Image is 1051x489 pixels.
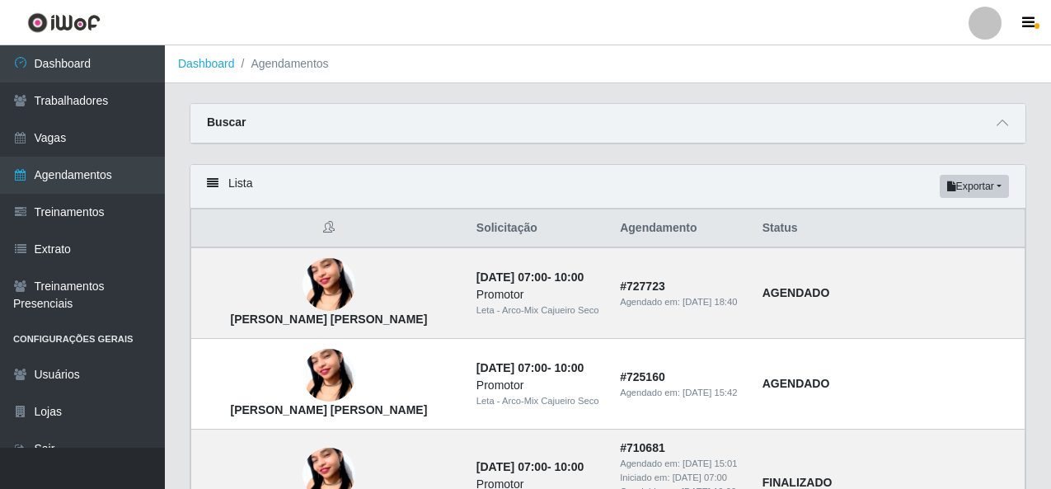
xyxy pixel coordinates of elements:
strong: AGENDADO [762,286,830,299]
time: [DATE] 18:40 [683,297,737,307]
strong: - [476,270,584,284]
time: [DATE] 07:00 [476,270,547,284]
div: Lista [190,165,1025,209]
strong: - [476,460,584,473]
strong: AGENDADO [762,377,830,390]
div: Leta - Arco-Mix Cajueiro Seco [476,303,600,317]
div: Agendado em: [620,386,743,400]
img: Jaciclezia Oliveira de Santana [303,329,355,423]
strong: [PERSON_NAME] [PERSON_NAME] [231,403,428,416]
strong: # 710681 [620,441,665,454]
img: Jaciclezia Oliveira de Santana [303,238,355,332]
nav: breadcrumb [165,45,1051,83]
div: Iniciado em: [620,471,743,485]
img: CoreUI Logo [27,12,101,33]
time: 10:00 [555,270,584,284]
time: 10:00 [555,460,584,473]
div: Agendado em: [620,457,743,471]
div: Promotor [476,377,600,394]
strong: Buscar [207,115,246,129]
time: [DATE] 15:01 [683,458,737,468]
div: Promotor [476,286,600,303]
strong: # 727723 [620,280,665,293]
strong: FINALIZADO [762,476,833,489]
a: Dashboard [178,57,235,70]
div: Agendado em: [620,295,743,309]
time: [DATE] 07:00 [476,460,547,473]
th: Status [753,209,1025,248]
time: [DATE] 07:00 [476,361,547,374]
button: Exportar [940,175,1009,198]
strong: - [476,361,584,374]
strong: # 725160 [620,370,665,383]
th: Agendamento [610,209,753,248]
th: Solicitação [467,209,610,248]
li: Agendamentos [235,55,329,73]
strong: [PERSON_NAME] [PERSON_NAME] [231,313,428,326]
div: Leta - Arco-Mix Cajueiro Seco [476,394,600,408]
time: [DATE] 07:00 [673,473,727,482]
time: [DATE] 15:42 [683,388,737,397]
time: 10:00 [555,361,584,374]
